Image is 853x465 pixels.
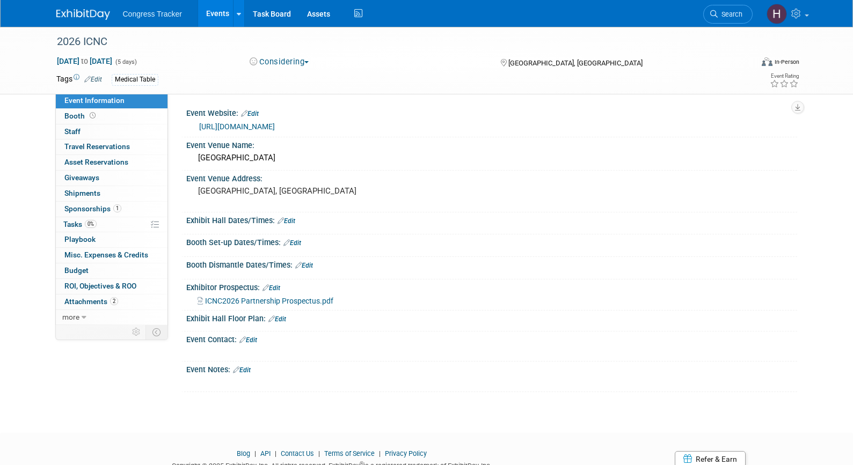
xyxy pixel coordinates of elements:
[64,204,121,213] span: Sponsorships
[64,142,130,151] span: Travel Reservations
[56,294,167,309] a: Attachments2
[252,449,259,457] span: |
[56,310,167,325] a: more
[205,297,333,305] span: ICNC2026 Partnership Prospectus.pdf
[145,325,167,339] td: Toggle Event Tabs
[63,220,97,228] span: Tasks
[127,325,146,339] td: Personalize Event Tab Strip
[198,186,429,196] pre: [GEOGRAPHIC_DATA], [GEOGRAPHIC_DATA]
[56,124,167,139] a: Staff
[199,122,275,131] a: [URL][DOMAIN_NAME]
[88,112,98,120] span: Booth not reserved yet
[56,202,167,217] a: Sponsorships1
[278,217,295,225] a: Edit
[64,96,125,105] span: Event Information
[239,336,257,344] a: Edit
[64,158,128,166] span: Asset Reservations
[84,76,102,83] a: Edit
[268,315,286,323] a: Edit
[186,105,797,119] div: Event Website:
[56,139,167,154] a: Travel Reservations
[186,137,797,151] div: Event Venue Name:
[64,250,148,259] span: Misc. Expenses & Credits
[64,173,99,182] span: Giveaways
[324,449,375,457] a: Terms of Service
[56,171,167,186] a: Giveaways
[198,297,333,305] a: ICNC2026 Partnership Prospectus.pdf
[233,366,251,374] a: Edit
[110,297,118,305] span: 2
[246,56,313,68] button: Considering
[718,10,742,18] span: Search
[112,74,158,85] div: Medical Table
[56,248,167,263] a: Misc. Expenses & Credits
[283,239,301,247] a: Edit
[56,263,167,278] a: Budget
[767,4,787,24] img: Heather Jones
[64,112,98,120] span: Booth
[241,110,259,117] a: Edit
[186,171,797,184] div: Event Venue Address:
[114,58,137,65] span: (5 days)
[186,279,797,293] div: Exhibitor Prospectus:
[260,449,271,457] a: API
[186,361,797,375] div: Event Notes:
[194,150,789,166] div: [GEOGRAPHIC_DATA]
[56,279,167,294] a: ROI, Objectives & ROO
[281,449,314,457] a: Contact Us
[56,155,167,170] a: Asset Reservations
[56,217,167,232] a: Tasks0%
[123,10,182,18] span: Congress Tracker
[56,186,167,201] a: Shipments
[64,266,89,275] span: Budget
[56,56,113,66] span: [DATE] [DATE]
[56,9,110,20] img: ExhibitDay
[689,56,800,72] div: Event Format
[263,284,280,292] a: Edit
[186,331,797,345] div: Event Contact:
[186,212,797,226] div: Exhibit Hall Dates/Times:
[295,262,313,269] a: Edit
[762,57,772,66] img: Format-Inperson.png
[186,311,797,324] div: Exhibit Hall Floor Plan:
[237,449,250,457] a: Blog
[703,5,753,24] a: Search
[113,204,121,212] span: 1
[56,232,167,247] a: Playbook
[316,449,323,457] span: |
[85,220,97,228] span: 0%
[774,58,799,66] div: In-Person
[56,109,167,124] a: Booth
[64,235,96,243] span: Playbook
[56,93,167,108] a: Event Information
[186,257,797,271] div: Booth Dismantle Dates/Times:
[62,313,79,321] span: more
[56,73,102,86] td: Tags
[376,449,383,457] span: |
[64,127,81,136] span: Staff
[64,297,118,306] span: Attachments
[770,73,799,79] div: Event Rating
[64,189,100,197] span: Shipments
[64,282,136,290] span: ROI, Objectives & ROO
[53,32,737,51] div: 2026 ICNC
[508,59,643,67] span: [GEOGRAPHIC_DATA], [GEOGRAPHIC_DATA]
[385,449,427,457] a: Privacy Policy
[79,57,90,65] span: to
[272,449,279,457] span: |
[186,234,797,248] div: Booth Set-up Dates/Times:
